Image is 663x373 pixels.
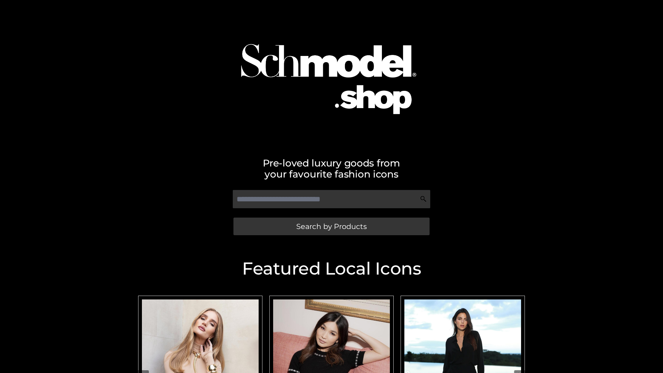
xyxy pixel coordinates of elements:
a: Search by Products [233,218,430,235]
span: Search by Products [296,223,367,230]
h2: Pre-loved luxury goods from your favourite fashion icons [135,157,528,180]
h2: Featured Local Icons​ [135,260,528,277]
img: Search Icon [420,195,427,202]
